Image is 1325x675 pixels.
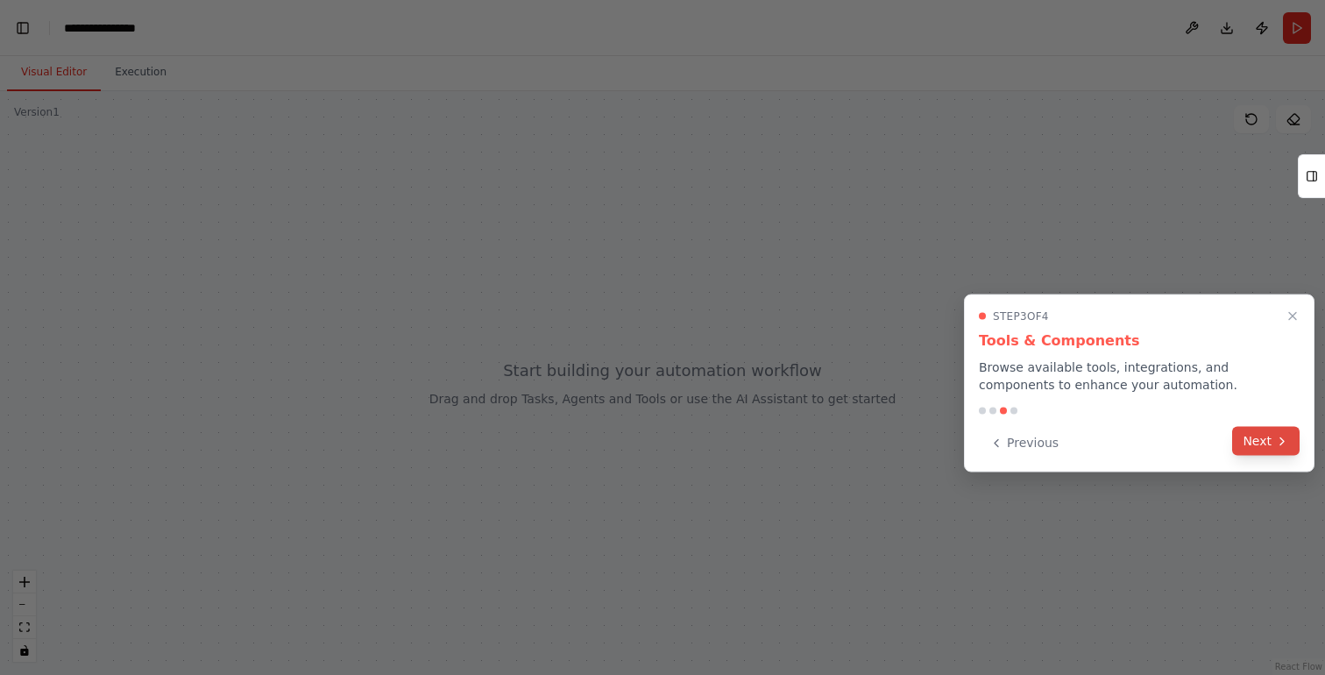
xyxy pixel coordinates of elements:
button: Previous [979,429,1069,458]
button: Next [1232,427,1300,456]
button: Close walkthrough [1282,306,1303,327]
span: Step 3 of 4 [993,309,1049,323]
h3: Tools & Components [979,330,1300,352]
button: Hide left sidebar [11,16,35,40]
p: Browse available tools, integrations, and components to enhance your automation. [979,359,1300,394]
